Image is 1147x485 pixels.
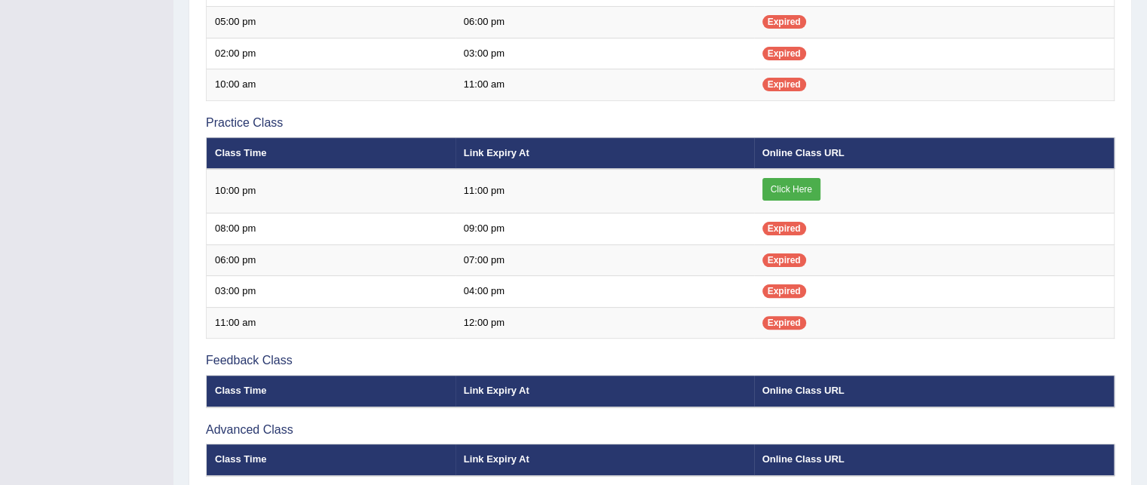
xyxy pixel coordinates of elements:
span: Expired [762,78,806,91]
th: Class Time [207,376,455,407]
span: Expired [762,15,806,29]
span: Expired [762,47,806,60]
span: Expired [762,284,806,298]
h3: Advanced Class [206,423,1115,437]
th: Link Expiry At [455,444,754,476]
td: 03:00 pm [455,38,754,69]
a: Click Here [762,178,820,201]
td: 10:00 pm [207,169,455,213]
td: 09:00 pm [455,213,754,245]
td: 12:00 pm [455,307,754,339]
h3: Practice Class [206,116,1115,130]
td: 04:00 pm [455,276,754,308]
td: 06:00 pm [207,244,455,276]
th: Online Class URL [754,444,1115,476]
span: Expired [762,316,806,330]
td: 08:00 pm [207,213,455,245]
th: Online Class URL [754,376,1115,407]
span: Expired [762,222,806,235]
td: 11:00 pm [455,169,754,213]
td: 07:00 pm [455,244,754,276]
td: 06:00 pm [455,7,754,38]
td: 10:00 am [207,69,455,101]
td: 11:00 am [207,307,455,339]
span: Expired [762,253,806,267]
th: Class Time [207,444,455,476]
th: Link Expiry At [455,137,754,169]
td: 05:00 pm [207,7,455,38]
td: 02:00 pm [207,38,455,69]
th: Online Class URL [754,137,1115,169]
th: Class Time [207,137,455,169]
h3: Feedback Class [206,354,1115,367]
th: Link Expiry At [455,376,754,407]
td: 11:00 am [455,69,754,101]
td: 03:00 pm [207,276,455,308]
